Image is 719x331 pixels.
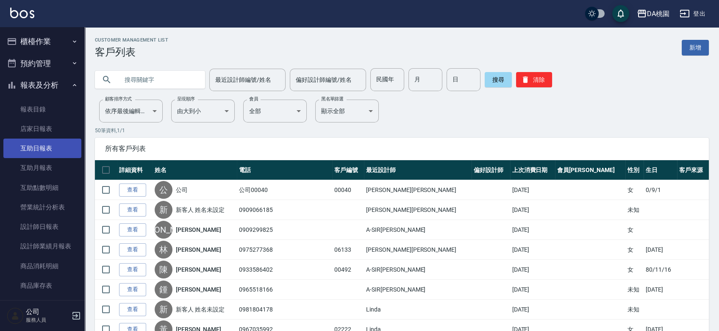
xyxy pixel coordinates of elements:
td: 0909066185 [237,200,332,220]
span: 所有客戶列表 [105,145,699,153]
div: 全部 [243,100,307,122]
a: 商品消耗明細 [3,256,81,276]
td: A-SIR[PERSON_NAME] [364,220,472,240]
td: [PERSON_NAME][PERSON_NAME] [364,200,472,220]
td: A-SIR[PERSON_NAME] [364,260,472,280]
button: 櫃檯作業 [3,31,81,53]
label: 顧客排序方式 [105,96,132,102]
button: 登出 [676,6,709,22]
a: 店家日報表 [3,119,81,139]
td: 未知 [625,200,644,220]
div: 新 [155,300,172,318]
th: 性別 [625,160,644,180]
td: 0933586402 [237,260,332,280]
div: [PERSON_NAME] [155,221,172,239]
a: 商品庫存盤點表 [3,295,81,315]
button: save [612,5,629,22]
td: [DATE] [510,240,555,260]
td: 女 [625,220,644,240]
th: 偏好設計師 [472,160,510,180]
button: 搜尋 [485,72,512,87]
div: 陳 [155,261,172,278]
td: [DATE] [510,300,555,320]
td: Linda [364,300,472,320]
div: 顯示全部 [315,100,379,122]
a: [PERSON_NAME] [176,225,221,234]
td: [DATE] [510,220,555,240]
div: 林 [155,241,172,259]
td: A-SIR[PERSON_NAME] [364,280,472,300]
td: 未知 [625,280,644,300]
div: 新 [155,201,172,219]
img: Person [7,307,24,324]
td: 00492 [332,260,364,280]
td: [PERSON_NAME][PERSON_NAME] [364,240,472,260]
td: 0909299825 [237,220,332,240]
a: 互助點數明細 [3,178,81,197]
a: 查看 [119,184,146,197]
a: 查看 [119,263,146,276]
button: 清除 [516,72,552,87]
button: DA桃園 [633,5,673,22]
td: [DATE] [510,280,555,300]
th: 客戶編號 [332,160,364,180]
a: 查看 [119,303,146,316]
a: 查看 [119,203,146,217]
a: [PERSON_NAME] [176,285,221,294]
div: 由大到小 [171,100,235,122]
div: DA桃園 [647,8,669,19]
a: 設計師業績月報表 [3,236,81,256]
td: 女 [625,180,644,200]
a: 新客人 姓名未設定 [176,206,225,214]
a: 互助月報表 [3,158,81,178]
a: 報表目錄 [3,100,81,119]
th: 詳細資料 [117,160,153,180]
label: 黑名單篩選 [321,96,343,102]
h3: 客戶列表 [95,46,168,58]
a: 設計師日報表 [3,217,81,236]
h2: Customer Management List [95,37,168,43]
h5: 公司 [26,308,69,316]
td: 0975277368 [237,240,332,260]
a: [PERSON_NAME] [176,245,221,254]
th: 姓名 [153,160,237,180]
label: 會員 [249,96,258,102]
td: [DATE] [644,240,677,260]
a: 新客人 姓名未設定 [176,305,225,314]
td: 00040 [332,180,364,200]
div: 公 [155,181,172,199]
td: 80/11/16 [644,260,677,280]
p: 服務人員 [26,316,69,324]
label: 呈現順序 [177,96,195,102]
td: 06133 [332,240,364,260]
div: 鍾 [155,281,172,298]
a: 查看 [119,223,146,236]
button: 預約管理 [3,53,81,75]
td: [DATE] [510,260,555,280]
p: 50 筆資料, 1 / 1 [95,127,709,134]
input: 搜尋關鍵字 [119,68,198,91]
td: [DATE] [510,180,555,200]
th: 生日 [644,160,677,180]
img: Logo [10,8,34,18]
th: 客戶來源 [677,160,709,180]
td: 女 [625,260,644,280]
td: 女 [625,240,644,260]
td: 0965518166 [237,280,332,300]
th: 最近設計師 [364,160,472,180]
td: [PERSON_NAME][PERSON_NAME] [364,180,472,200]
td: [DATE] [510,200,555,220]
button: 報表及分析 [3,74,81,96]
a: 查看 [119,243,146,256]
a: 營業統計分析表 [3,197,81,217]
a: 新增 [682,40,709,56]
div: 依序最後編輯時間 [99,100,163,122]
td: [DATE] [644,280,677,300]
td: 0981804178 [237,300,332,320]
a: [PERSON_NAME] [176,265,221,274]
td: 未知 [625,300,644,320]
th: 會員[PERSON_NAME] [555,160,625,180]
a: 公司 [176,186,188,194]
a: 查看 [119,283,146,296]
td: 公司00040 [237,180,332,200]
